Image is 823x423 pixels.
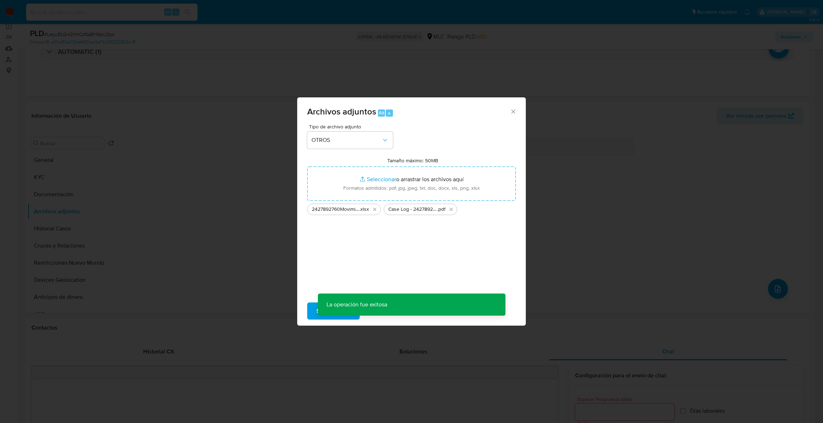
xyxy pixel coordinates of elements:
span: a [388,109,390,116]
span: Cancelar [372,303,395,319]
button: OTROS [307,132,393,149]
p: La operación fue exitosa [318,294,396,316]
span: Subir archivo [316,303,350,319]
span: OTROS [311,137,381,144]
span: .pdf [437,206,445,213]
button: Cerrar [510,108,516,114]
ul: Archivos seleccionados [307,201,516,215]
button: Eliminar 2427892760Movimientos.xlsx [370,205,379,214]
span: Archivos adjuntos [307,105,376,118]
label: Tamaño máximo: 50MB [387,157,438,164]
span: Alt [379,109,384,116]
span: Case Log - 2427892760 [388,206,437,213]
span: .xlsx [359,206,369,213]
button: Subir archivo [307,302,360,320]
span: Tipo de archivo adjunto [309,124,395,129]
button: Eliminar Case Log - 2427892760.pdf [447,205,455,214]
span: 2427892760Movimientos [312,206,359,213]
